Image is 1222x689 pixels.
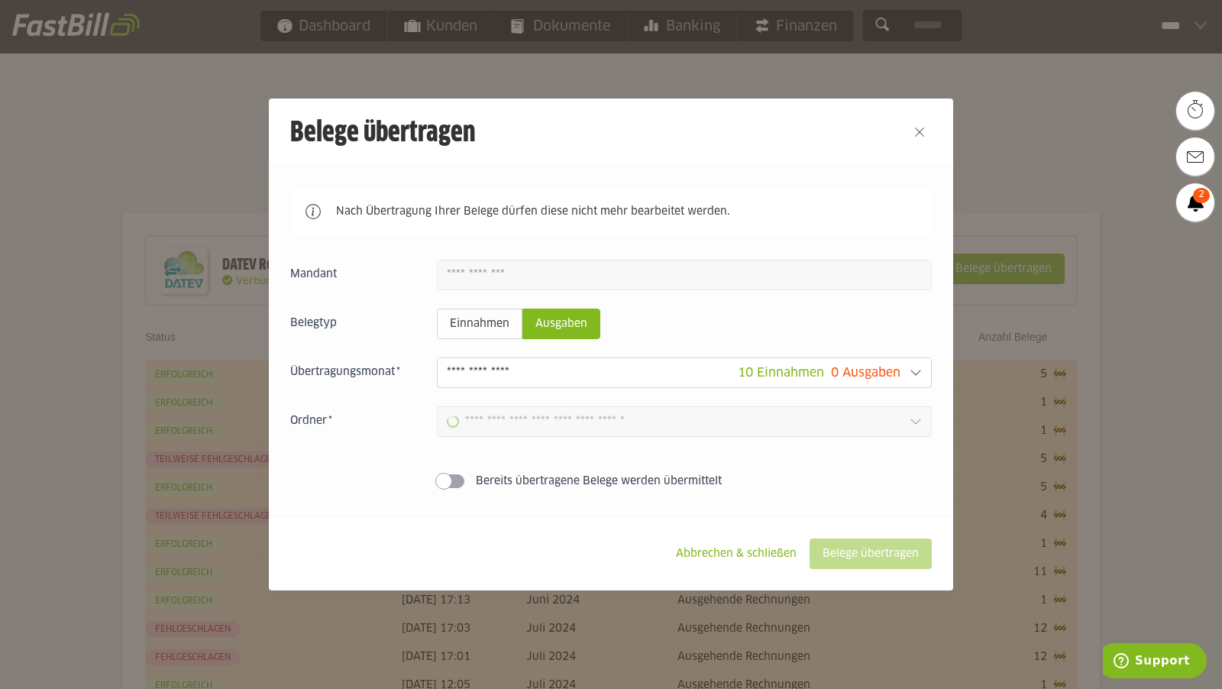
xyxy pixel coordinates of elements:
span: 0 Ausgaben [831,367,900,379]
sl-radio-button: Einnahmen [437,309,522,339]
sl-radio-button: Ausgaben [522,309,600,339]
sl-button: Abbrechen & schließen [663,539,810,569]
iframe: Öffnet ein Widget, in dem Sie weitere Informationen finden [1103,643,1207,681]
sl-button: Belege übertragen [810,539,932,569]
a: 2 [1176,183,1214,222]
span: 2 [1193,188,1210,203]
span: 10 Einnahmen [738,367,824,379]
sl-switch: Bereits übertragene Belege werden übermittelt [290,474,932,489]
